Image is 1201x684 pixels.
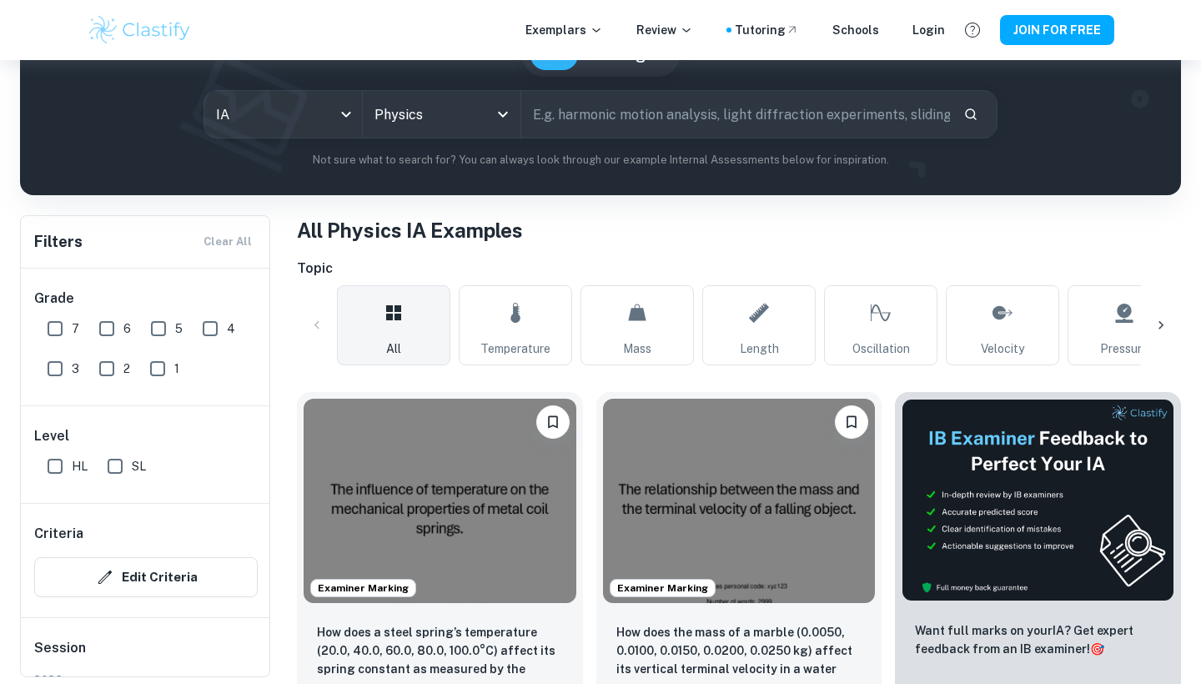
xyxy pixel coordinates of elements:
[34,638,258,671] h6: Session
[835,405,868,439] button: Please log in to bookmark exemplars
[204,91,362,138] div: IA
[525,21,603,39] p: Exemplars
[33,152,1168,168] p: Not sure what to search for? You can always look through our example Internal Assessments below f...
[34,289,258,309] h6: Grade
[740,339,779,358] span: Length
[958,16,987,44] button: Help and Feedback
[174,360,179,378] span: 1
[623,339,651,358] span: Mass
[912,21,945,39] a: Login
[636,21,693,39] p: Review
[34,557,258,597] button: Edit Criteria
[616,623,862,680] p: How does the mass of a marble (0.0050, 0.0100, 0.0150, 0.0200, 0.0250 kg) affect its vertical ter...
[317,623,563,680] p: How does a steel spring’s temperature (20.0, 40.0, 60.0, 80.0, 100.0°C) affect its spring constan...
[832,21,879,39] a: Schools
[915,621,1161,658] p: Want full marks on your IA ? Get expert feedback from an IB examiner!
[72,360,79,378] span: 3
[123,360,130,378] span: 2
[1090,642,1104,656] span: 🎯
[175,319,183,338] span: 5
[227,319,235,338] span: 4
[611,581,715,596] span: Examiner Marking
[297,215,1181,245] h1: All Physics IA Examples
[34,524,83,544] h6: Criteria
[735,21,799,39] a: Tutoring
[123,319,131,338] span: 6
[981,339,1024,358] span: Velocity
[304,399,576,603] img: Physics IA example thumbnail: How does a steel spring’s temperature (2
[1000,15,1114,45] button: JOIN FOR FREE
[852,339,910,358] span: Oscillation
[311,581,415,596] span: Examiner Marking
[72,319,79,338] span: 7
[34,426,258,446] h6: Level
[491,103,515,126] button: Open
[386,339,401,358] span: All
[34,230,83,254] h6: Filters
[957,100,985,128] button: Search
[902,399,1174,601] img: Thumbnail
[87,13,193,47] img: Clastify logo
[1100,339,1148,358] span: Pressure
[72,457,88,475] span: HL
[521,91,950,138] input: E.g. harmonic motion analysis, light diffraction experiments, sliding objects down a ramp...
[603,399,876,603] img: Physics IA example thumbnail: How does the mass of a marble (0.0050, 0
[536,405,570,439] button: Please log in to bookmark exemplars
[297,259,1181,279] h6: Topic
[132,457,146,475] span: SL
[480,339,550,358] span: Temperature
